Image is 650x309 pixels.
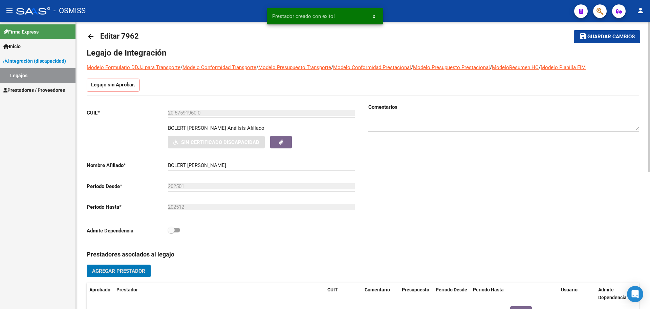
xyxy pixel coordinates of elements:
mat-icon: menu [5,6,14,15]
button: Agregar Prestador [87,265,151,277]
datatable-header-cell: Admite Dependencia [595,283,633,305]
span: Guardar cambios [587,34,635,40]
datatable-header-cell: Periodo Desde [433,283,470,305]
p: Periodo Desde [87,183,168,190]
span: Usuario [561,287,578,292]
a: Modelo Planilla FIM [541,64,586,70]
div: Análisis Afiliado [227,124,264,132]
mat-icon: arrow_back [87,33,95,41]
button: x [367,10,381,22]
span: Prestadores / Proveedores [3,86,65,94]
span: Sin Certificado Discapacidad [181,139,259,145]
span: Editar 7962 [100,32,139,40]
mat-icon: save [579,32,587,40]
h1: Legajo de Integración [87,47,639,58]
span: Integración (discapacidad) [3,57,66,65]
span: Comentario [365,287,390,292]
span: Periodo Hasta [473,287,504,292]
datatable-header-cell: Periodo Hasta [470,283,507,305]
a: Modelo Conformidad Transporte [182,64,256,70]
p: Periodo Hasta [87,203,168,211]
span: Inicio [3,43,21,50]
a: Modelo Conformidad Prestacional [333,64,411,70]
span: Aprobado [89,287,110,292]
h3: Comentarios [368,103,639,111]
datatable-header-cell: Comentario [362,283,399,305]
datatable-header-cell: Aprobado [87,283,114,305]
span: Agregar Prestador [92,268,145,274]
datatable-header-cell: Presupuesto [399,283,433,305]
span: Prestador creado con exito! [272,13,335,20]
button: Guardar cambios [574,30,640,43]
span: Admite Dependencia [598,287,627,300]
p: CUIL [87,109,168,117]
button: Sin Certificado Discapacidad [168,136,265,148]
p: Legajo sin Aprobar. [87,79,139,91]
datatable-header-cell: CUIT [325,283,362,305]
datatable-header-cell: Usuario [558,283,595,305]
datatable-header-cell: Prestador [114,283,325,305]
span: Periodo Desde [436,287,467,292]
mat-icon: person [636,6,645,15]
p: Admite Dependencia [87,227,168,234]
h3: Prestadores asociados al legajo [87,250,639,259]
div: Open Intercom Messenger [627,286,643,302]
span: CUIT [327,287,338,292]
span: Prestador [116,287,138,292]
a: Modelo Formulario DDJJ para Transporte [87,64,180,70]
a: Modelo Presupuesto Prestacional [413,64,490,70]
span: Firma Express [3,28,39,36]
p: BOLERT [PERSON_NAME] [168,124,226,132]
p: Nombre Afiliado [87,162,168,169]
a: Modelo Presupuesto Transporte [258,64,331,70]
span: Presupuesto [402,287,429,292]
span: x [373,13,375,19]
span: - OSMISS [53,3,86,18]
a: ModeloResumen HC [492,64,539,70]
